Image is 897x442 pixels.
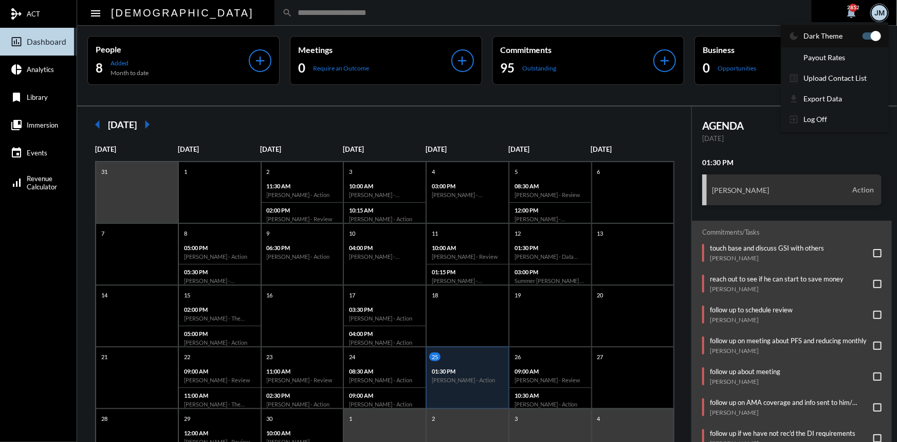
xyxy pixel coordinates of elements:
[804,94,843,103] p: Export Data
[789,114,799,125] mat-icon: exit_to_app
[789,31,799,41] mat-icon: dark_mode
[804,115,828,123] p: Log Off
[804,74,867,82] p: Upload Contact List
[804,31,843,40] p: Dark Theme
[789,73,799,83] mat-icon: list_alt
[804,53,846,62] p: Payout Rates
[789,94,799,104] mat-icon: get_app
